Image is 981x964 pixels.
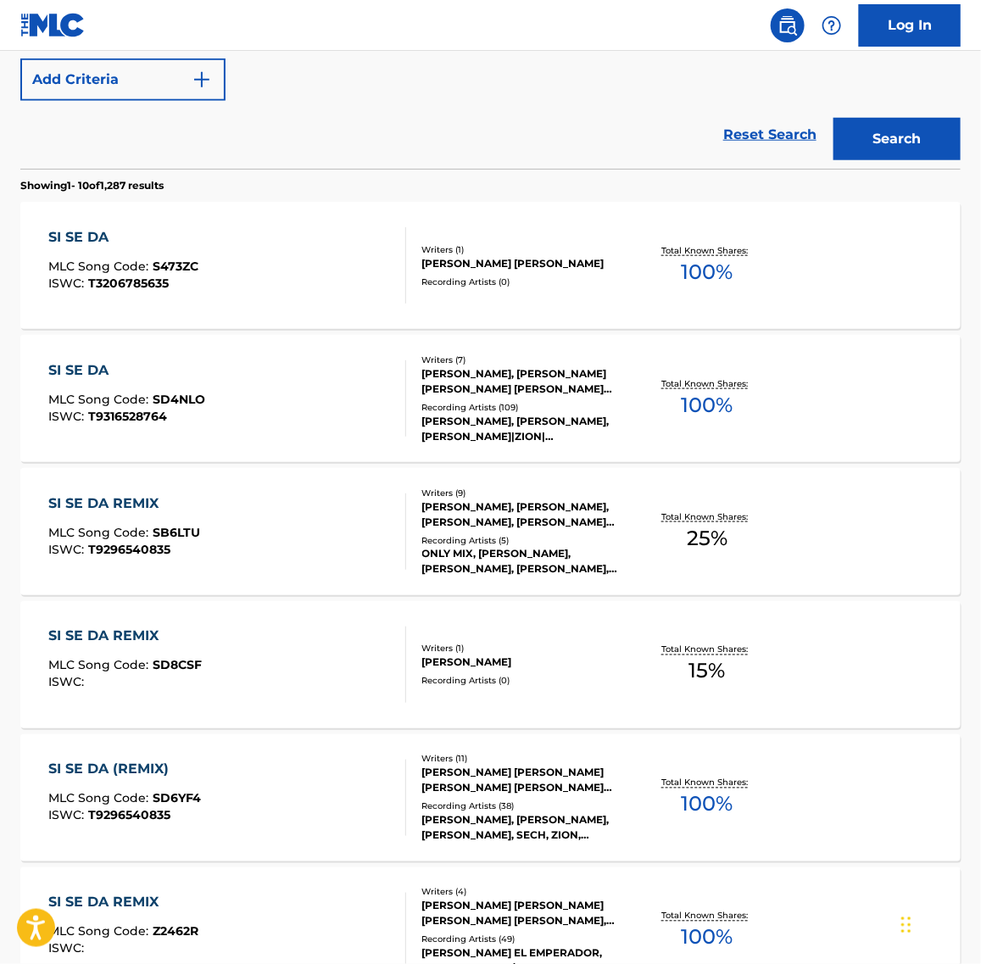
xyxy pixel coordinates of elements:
[422,800,629,813] div: Recording Artists ( 38 )
[48,924,153,939] span: MLC Song Code :
[422,276,629,288] div: Recording Artists ( 0 )
[662,377,753,390] p: Total Known Shares:
[153,525,200,540] span: SB6LTU
[88,276,169,291] span: T3206785635
[422,813,629,844] div: [PERSON_NAME], [PERSON_NAME], [PERSON_NAME], SECH, ZION, [US_STATE] THE PRODUCER, [PERSON_NAME], ...
[48,760,201,780] div: SI SE DA (REMIX)
[422,256,629,271] div: [PERSON_NAME] [PERSON_NAME]
[20,734,961,861] a: SI SE DA (REMIX)MLC Song Code:SD6YF4ISWC:T9296540835Writers (11)[PERSON_NAME] [PERSON_NAME] [PERS...
[20,335,961,462] a: SI SE DAMLC Song Code:SD4NLOISWC:T9316528764Writers (7)[PERSON_NAME], [PERSON_NAME] [PERSON_NAME]...
[20,178,164,193] p: Showing 1 - 10 of 1,287 results
[153,392,205,407] span: SD4NLO
[422,675,629,688] div: Recording Artists ( 0 )
[153,259,198,274] span: S473ZC
[192,70,212,90] img: 9d2ae6d4665cec9f34b9.svg
[48,658,153,673] span: MLC Song Code :
[48,259,153,274] span: MLC Song Code :
[20,468,961,595] a: SI SE DA REMIXMLC Song Code:SB6LTUISWC:T9296540835Writers (9)[PERSON_NAME], [PERSON_NAME], [PERSO...
[422,643,629,655] div: Writers ( 1 )
[48,627,202,647] div: SI SE DA REMIX
[778,15,798,36] img: search
[422,886,629,899] div: Writers ( 4 )
[771,8,805,42] a: Public Search
[833,118,961,160] button: Search
[48,276,88,291] span: ISWC :
[662,510,753,523] p: Total Known Shares:
[859,4,961,47] a: Log In
[422,547,629,577] div: ONLY MIX, [PERSON_NAME], [PERSON_NAME], [PERSON_NAME], [PERSON_NAME], [PERSON_NAME] MIX, [PERSON_...
[48,808,88,823] span: ISWC :
[153,791,201,806] span: SD6YF4
[422,499,629,530] div: [PERSON_NAME], [PERSON_NAME], [PERSON_NAME], [PERSON_NAME] [PERSON_NAME], [PERSON_NAME] [PERSON_N...
[682,922,733,953] span: 100 %
[687,523,727,554] span: 25 %
[88,808,170,823] span: T9296540835
[822,15,842,36] img: help
[422,899,629,929] div: [PERSON_NAME] [PERSON_NAME] [PERSON_NAME] [PERSON_NAME], [PERSON_NAME], [PERSON_NAME]
[662,644,753,656] p: Total Known Shares:
[20,59,226,101] button: Add Criteria
[422,414,629,444] div: [PERSON_NAME], [PERSON_NAME], [PERSON_NAME]|ZION|[PERSON_NAME]|FARRUKO|[PERSON_NAME], [PERSON_NAM...
[48,791,153,806] span: MLC Song Code :
[422,366,629,397] div: [PERSON_NAME], [PERSON_NAME] [PERSON_NAME] [PERSON_NAME] [PERSON_NAME] G [PERSON_NAME] JOVANI [PE...
[88,542,170,557] span: T9296540835
[815,8,849,42] div: Help
[662,244,753,257] p: Total Known Shares:
[682,789,733,820] span: 100 %
[422,655,629,671] div: [PERSON_NAME]
[662,777,753,789] p: Total Known Shares:
[153,924,198,939] span: Z2462R
[48,360,205,381] div: SI SE DA
[20,202,961,329] a: SI SE DAMLC Song Code:S473ZCISWC:T3206785635Writers (1)[PERSON_NAME] [PERSON_NAME]Recording Artis...
[662,910,753,922] p: Total Known Shares:
[20,13,86,37] img: MLC Logo
[20,601,961,728] a: SI SE DA REMIXMLC Song Code:SD8CSFISWC:Writers (1)[PERSON_NAME]Recording Artists (0)Total Known S...
[48,392,153,407] span: MLC Song Code :
[422,243,629,256] div: Writers ( 1 )
[48,675,88,690] span: ISWC :
[422,487,629,499] div: Writers ( 9 )
[48,227,198,248] div: SI SE DA
[422,534,629,547] div: Recording Artists ( 5 )
[422,766,629,796] div: [PERSON_NAME] [PERSON_NAME] [PERSON_NAME] [PERSON_NAME] [PERSON_NAME] [PERSON_NAME] [PERSON_NAME]...
[689,656,726,687] span: 15 %
[422,753,629,766] div: Writers ( 11 )
[48,542,88,557] span: ISWC :
[422,401,629,414] div: Recording Artists ( 109 )
[422,354,629,366] div: Writers ( 7 )
[48,525,153,540] span: MLC Song Code :
[48,493,200,514] div: SI SE DA REMIX
[715,116,825,153] a: Reset Search
[422,933,629,946] div: Recording Artists ( 49 )
[48,941,88,956] span: ISWC :
[88,409,167,424] span: T9316528764
[896,883,981,964] iframe: Chat Widget
[153,658,202,673] span: SD8CSF
[901,900,911,950] div: Drag
[682,390,733,421] span: 100 %
[48,893,198,913] div: SI SE DA REMIX
[682,257,733,287] span: 100 %
[48,409,88,424] span: ISWC :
